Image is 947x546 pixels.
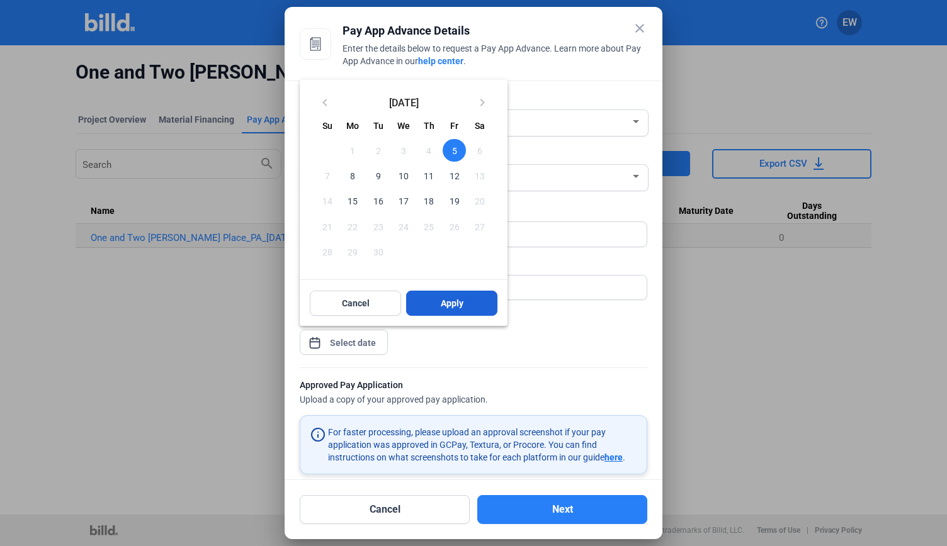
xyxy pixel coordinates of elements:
button: September 22, 2025 [340,213,365,238]
button: September 26, 2025 [441,213,467,238]
span: 4 [417,139,440,162]
span: 29 [341,240,364,263]
span: Apply [441,297,463,309]
button: September 1, 2025 [340,138,365,163]
span: 26 [443,214,465,237]
button: September 28, 2025 [315,239,340,264]
span: Su [322,121,332,131]
span: 20 [468,189,491,212]
span: 1 [341,139,364,162]
button: September 25, 2025 [416,213,441,238]
span: 18 [417,189,440,212]
button: September 10, 2025 [391,163,416,188]
button: September 18, 2025 [416,188,441,213]
button: September 21, 2025 [315,213,340,238]
span: 28 [316,240,339,263]
span: 7 [316,164,339,187]
span: 25 [417,214,440,237]
span: 16 [367,189,390,212]
span: 10 [392,164,415,187]
span: Sa [475,121,485,131]
span: 2 [367,139,390,162]
span: 14 [316,189,339,212]
button: September 4, 2025 [416,138,441,163]
button: Apply [406,291,497,316]
span: 17 [392,189,415,212]
button: September 7, 2025 [315,163,340,188]
span: 6 [468,139,491,162]
button: September 19, 2025 [441,188,467,213]
span: 23 [367,214,390,237]
button: September 29, 2025 [340,239,365,264]
button: September 11, 2025 [416,163,441,188]
button: September 9, 2025 [366,163,391,188]
button: September 2, 2025 [366,138,391,163]
span: 27 [468,214,491,237]
button: September 30, 2025 [366,239,391,264]
span: 15 [341,189,364,212]
span: Tu [373,121,383,131]
button: September 13, 2025 [467,163,492,188]
button: September 14, 2025 [315,188,340,213]
button: September 17, 2025 [391,188,416,213]
button: September 20, 2025 [467,188,492,213]
span: 13 [468,164,491,187]
span: Mo [346,121,359,131]
span: 11 [417,164,440,187]
span: 19 [443,189,465,212]
span: Fr [450,121,458,131]
button: September 12, 2025 [441,163,467,188]
span: 5 [443,139,465,162]
span: Th [424,121,434,131]
span: [DATE] [337,97,470,107]
button: September 6, 2025 [467,138,492,163]
button: September 5, 2025 [441,138,467,163]
span: 3 [392,139,415,162]
button: Cancel [310,291,401,316]
button: September 15, 2025 [340,188,365,213]
span: Cancel [342,297,370,309]
button: September 24, 2025 [391,213,416,238]
mat-icon: keyboard_arrow_right [475,95,490,110]
mat-icon: keyboard_arrow_left [317,95,332,110]
button: September 27, 2025 [467,213,492,238]
span: 12 [443,164,465,187]
button: September 16, 2025 [366,188,391,213]
span: 22 [341,214,364,237]
span: 9 [367,164,390,187]
span: We [397,121,410,131]
button: September 23, 2025 [366,213,391,238]
button: September 8, 2025 [340,163,365,188]
button: September 3, 2025 [391,138,416,163]
span: 21 [316,214,339,237]
span: 30 [367,240,390,263]
span: 24 [392,214,415,237]
span: 8 [341,164,364,187]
